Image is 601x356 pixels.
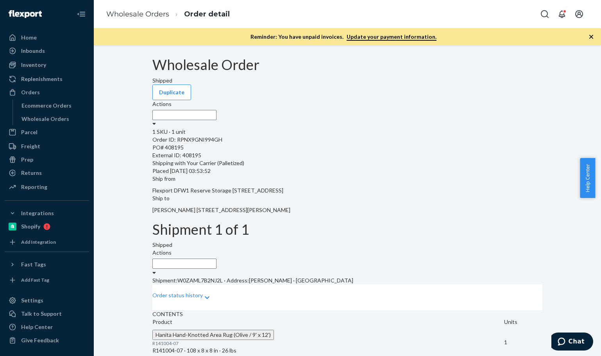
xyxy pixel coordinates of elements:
a: Replenishments [5,73,89,85]
div: Ecommerce Orders [21,102,72,110]
div: Help Center [21,323,53,331]
div: Wholesale Orders [21,115,69,123]
div: Placed [DATE] 03:53:52 [152,167,542,175]
button: Help Center [580,158,595,198]
h1: Wholesale Order [152,57,542,73]
a: Help Center [5,321,89,333]
a: Settings [5,294,89,307]
label: Actions [152,249,172,257]
a: Orders [5,86,89,99]
a: Parcel [5,126,89,138]
span: Shipment: [152,277,177,284]
div: Home [21,34,37,41]
p: 1 [504,338,542,346]
span: Flexport DFW1 Reserve Storage [STREET_ADDRESS] [152,187,283,194]
a: Freight [5,140,89,153]
a: Inventory [5,59,89,71]
div: Give Feedback [21,336,59,344]
p: Reminder: You have unpaid invoices. [250,33,436,41]
div: Order ID: RPNX9GNI994GH [152,136,542,144]
img: Flexport logo [9,10,42,18]
div: Prep [21,156,33,164]
button: Talk to Support [5,307,89,320]
div: Shipped [152,77,542,85]
div: Shipped [152,241,542,249]
div: Talk to Support [21,310,62,318]
a: Inbounds [5,45,89,57]
div: Add Fast Tag [21,277,49,283]
button: Duplicate [152,85,191,100]
a: Returns [5,167,89,179]
div: Fast Tags [21,261,46,268]
button: Open Search Box [537,6,553,22]
a: Wholesale Orders [18,113,89,125]
p: Ship from [152,175,542,183]
div: Orders [21,88,40,96]
p: R141004-07 · 108 x 8 x 8 in · 26 lbs [152,347,504,354]
div: Returns [21,169,42,177]
a: Wholesale Orders [106,10,169,18]
button: Give Feedback [5,334,89,347]
button: Open notifications [554,6,570,22]
div: External ID: 408195 [152,151,542,159]
ol: breadcrumbs [100,3,236,26]
div: PO# 408195 [152,144,542,151]
p: Ship to [152,194,542,202]
div: Add Integration [21,239,56,245]
div: Settings [21,297,43,304]
div: Inbounds [21,47,45,55]
span: Hanita Hand-Knotted Area Rug (Olive / 9' x 12') [156,331,271,338]
a: Ecommerce Orders [18,99,89,112]
span: Address: [227,277,249,284]
div: Freight [21,142,40,150]
a: Add Integration [5,236,89,248]
label: Actions [152,100,172,108]
button: Open account menu [571,6,587,22]
span: R141004-07 [152,340,179,346]
a: Order detail [184,10,230,18]
a: Reporting [5,181,89,193]
p: Units [504,318,542,326]
div: Replenishments [21,75,63,83]
a: Home [5,31,89,44]
div: 1 SKU · 1 unit [152,128,542,136]
p: W0ZAML7B2NJ2L · [PERSON_NAME] · [GEOGRAPHIC_DATA] [152,277,542,284]
a: Shopify [5,220,89,233]
div: Reporting [21,183,47,191]
p: Product [152,318,504,326]
p: Shipping with Your Carrier (Palletized) [152,159,542,167]
p: Order status history [152,291,203,299]
a: Prep [5,153,89,166]
a: Update your payment information. [347,33,436,41]
div: Shopify [21,223,40,230]
iframe: Opens a widget where you can chat to one of our agents [551,333,593,352]
span: [PERSON_NAME] [STREET_ADDRESS][PERSON_NAME] [152,207,290,213]
a: Add Fast Tag [5,274,89,286]
button: Fast Tags [5,258,89,271]
button: Close Navigation [73,6,89,22]
button: Integrations [5,207,89,219]
button: Hanita Hand-Knotted Area Rug (Olive / 9' x 12') [152,330,274,340]
div: Integrations [21,209,54,217]
span: CONTENTS [152,311,183,317]
div: Parcel [21,128,38,136]
h1: Shipment 1 of 1 [152,222,542,237]
div: Inventory [21,61,46,69]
